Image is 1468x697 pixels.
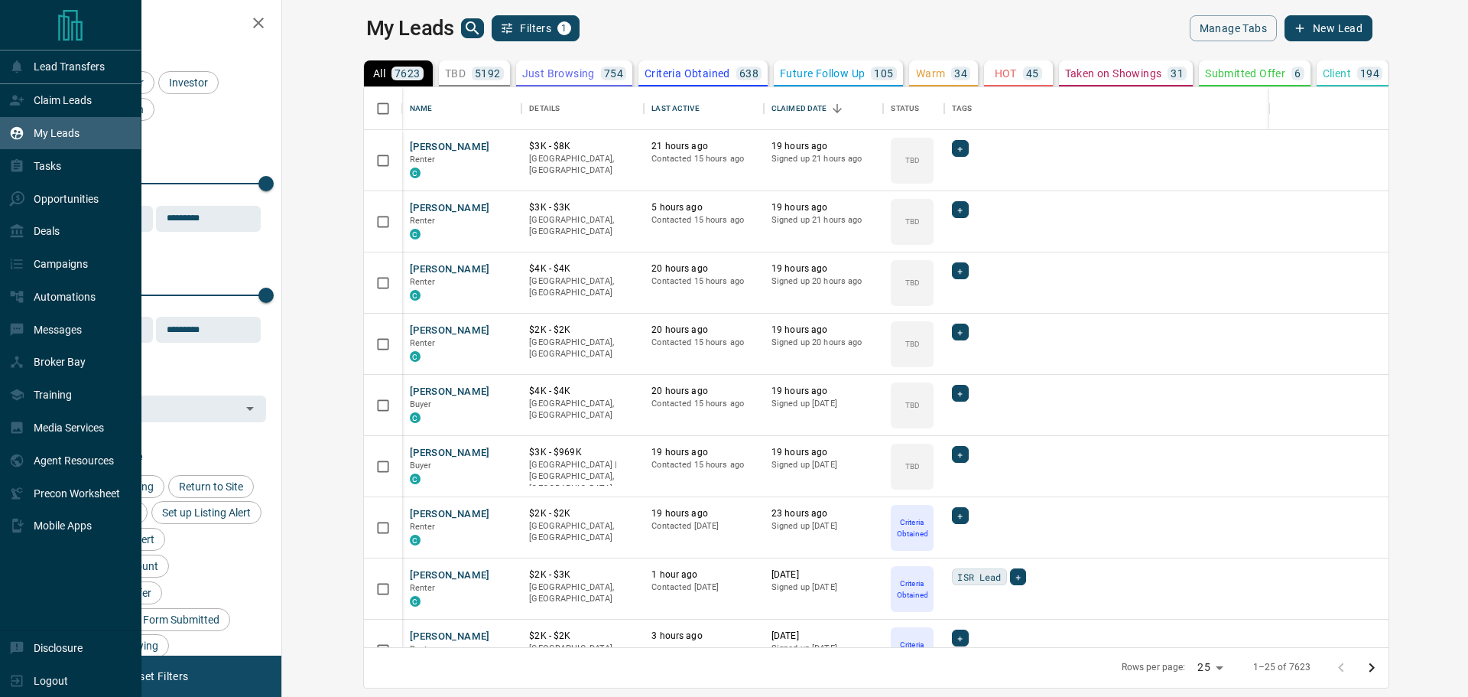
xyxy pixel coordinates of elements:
[410,596,421,607] div: condos.ca
[651,581,756,594] p: Contacted [DATE]
[771,643,876,655] p: Signed up [DATE]
[651,87,699,130] div: Last Active
[410,140,490,155] button: [PERSON_NAME]
[410,630,490,644] button: [PERSON_NAME]
[157,506,256,519] span: Set up Listing Alert
[402,87,522,130] div: Name
[995,68,1017,79] p: HOT
[492,15,580,41] button: Filters1
[410,155,436,164] span: Renter
[771,520,876,533] p: Signed up [DATE]
[174,480,248,493] span: Return to Site
[957,508,963,523] span: +
[905,277,920,288] p: TBD
[1253,661,1311,674] p: 1–25 of 7623
[905,399,920,411] p: TBD
[461,18,484,38] button: search button
[239,398,261,419] button: Open
[651,140,756,153] p: 21 hours ago
[410,461,432,471] span: Buyer
[158,71,219,94] div: Investor
[1010,568,1026,585] div: +
[410,644,436,654] span: Renter
[410,262,490,277] button: [PERSON_NAME]
[651,337,756,349] p: Contacted 15 hours ago
[892,516,932,539] p: Criteria Obtained
[952,385,968,402] div: +
[410,385,490,399] button: [PERSON_NAME]
[529,324,636,337] p: $2K - $2K
[651,324,756,337] p: 20 hours ago
[529,507,636,520] p: $2K - $2K
[944,87,1423,130] div: Tags
[529,337,636,360] p: [GEOGRAPHIC_DATA], [GEOGRAPHIC_DATA]
[410,583,436,593] span: Renter
[644,87,764,130] div: Last Active
[373,68,385,79] p: All
[529,153,636,177] p: [GEOGRAPHIC_DATA], [GEOGRAPHIC_DATA]
[1284,15,1372,41] button: New Lead
[952,262,968,279] div: +
[410,87,433,130] div: Name
[651,568,756,581] p: 1 hour ago
[521,87,644,130] div: Details
[891,87,919,130] div: Status
[952,630,968,647] div: +
[771,459,876,471] p: Signed up [DATE]
[905,338,920,350] p: TBD
[1294,68,1301,79] p: 6
[410,168,421,178] div: condos.ca
[771,140,876,153] p: 19 hours ago
[957,386,963,401] span: +
[529,568,636,581] p: $2K - $3K
[529,275,636,299] p: [GEOGRAPHIC_DATA], [GEOGRAPHIC_DATA]
[771,568,876,581] p: [DATE]
[410,216,436,226] span: Renter
[957,324,963,340] span: +
[410,522,436,532] span: Renter
[651,459,756,471] p: Contacted 15 hours ago
[410,338,436,348] span: Renter
[771,262,876,275] p: 19 hours ago
[410,568,490,583] button: [PERSON_NAME]
[651,385,756,398] p: 20 hours ago
[764,87,884,130] div: Claimed Date
[771,630,876,643] p: [DATE]
[957,630,963,646] span: +
[771,337,876,349] p: Signed up 20 hours ago
[529,385,636,398] p: $4K - $4K
[827,98,848,119] button: Sort
[651,507,756,520] p: 19 hours ago
[410,290,421,301] div: condos.ca
[529,520,636,544] p: [GEOGRAPHIC_DATA], [GEOGRAPHIC_DATA]
[410,474,421,484] div: condos.ca
[410,535,421,546] div: condos.ca
[1065,68,1162,79] p: Taken on Showings
[529,630,636,643] p: $2K - $2K
[529,140,636,153] p: $3K - $8K
[892,578,932,601] p: Criteria Obtained
[651,275,756,288] p: Contacted 15 hours ago
[771,398,876,410] p: Signed up [DATE]
[168,475,254,498] div: Return to Site
[529,87,560,130] div: Details
[410,507,490,522] button: [PERSON_NAME]
[1356,653,1387,683] button: Go to next page
[1122,661,1186,674] p: Rows per page:
[771,275,876,288] p: Signed up 20 hours ago
[1015,569,1021,585] span: +
[410,324,490,338] button: [PERSON_NAME]
[905,216,920,227] p: TBD
[475,68,501,79] p: 5192
[559,23,570,34] span: 1
[529,262,636,275] p: $4K - $4K
[957,569,1001,585] span: ISR Lead
[651,630,756,643] p: 3 hours ago
[410,446,490,461] button: [PERSON_NAME]
[952,87,972,130] div: Tags
[529,201,636,214] p: $3K - $3K
[529,643,636,666] p: [GEOGRAPHIC_DATA], [GEOGRAPHIC_DATA]
[952,446,968,463] div: +
[395,68,421,79] p: 7623
[1191,656,1228,679] div: 25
